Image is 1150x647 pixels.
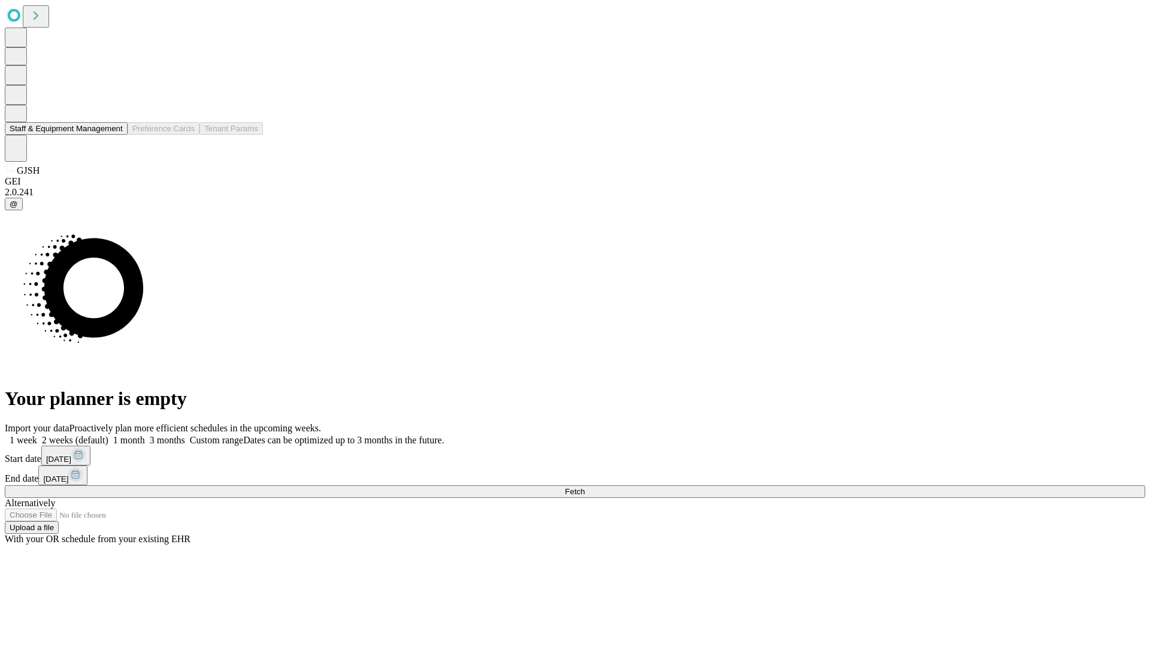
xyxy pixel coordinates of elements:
span: [DATE] [43,474,68,483]
span: Custom range [190,435,243,445]
button: Tenant Params [199,122,263,135]
div: Start date [5,446,1145,465]
button: Upload a file [5,521,59,534]
h1: Your planner is empty [5,388,1145,410]
button: [DATE] [38,465,87,485]
span: [DATE] [46,455,71,464]
button: Preference Cards [128,122,199,135]
span: Dates can be optimized up to 3 months in the future. [243,435,444,445]
span: 3 months [150,435,185,445]
span: Import your data [5,423,69,433]
button: Staff & Equipment Management [5,122,128,135]
div: 2.0.241 [5,187,1145,198]
span: 1 week [10,435,37,445]
span: 1 month [113,435,145,445]
span: @ [10,199,18,208]
div: GEI [5,176,1145,187]
span: Proactively plan more efficient schedules in the upcoming weeks. [69,423,321,433]
button: @ [5,198,23,210]
span: With your OR schedule from your existing EHR [5,534,190,544]
button: Fetch [5,485,1145,498]
span: GJSH [17,165,40,176]
span: 2 weeks (default) [42,435,108,445]
div: End date [5,465,1145,485]
button: [DATE] [41,446,90,465]
span: Fetch [565,487,585,496]
span: Alternatively [5,498,55,508]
